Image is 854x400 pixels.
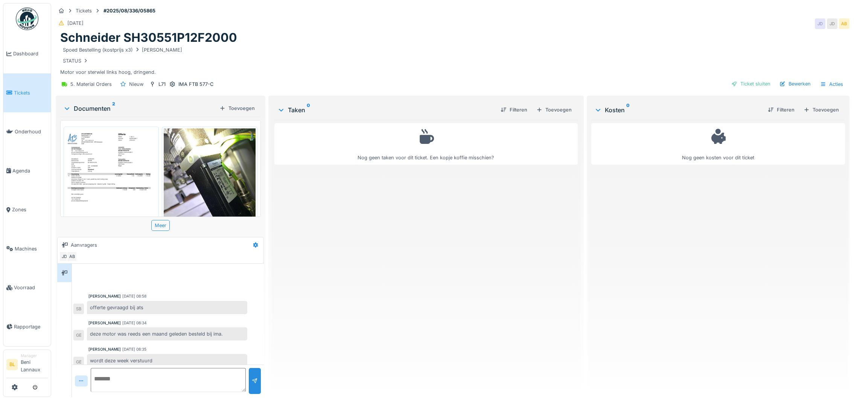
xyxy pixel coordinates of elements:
div: Kosten [594,105,762,115]
img: 113tejcipksvn3wu9igrx6onghac [164,128,255,250]
span: Voorraad [14,284,48,291]
span: Zones [12,206,48,213]
div: Taken [277,105,495,115]
li: Beni Lannaux [21,353,48,376]
div: Bewerken [776,79,814,89]
div: Nog geen taken voor dit ticket. Een kopje koffie misschien? [279,127,573,162]
div: IMA FTB 577-C [178,81,213,88]
h1: Schneider SH30551P12F2000 [60,31,237,45]
span: Rapportage [14,323,48,330]
div: Nog geen kosten voor dit ticket [596,127,840,162]
div: JD [827,18,837,29]
sup: 2 [112,104,115,113]
div: Ticket sluiten [728,79,773,89]
div: Toevoegen [216,103,258,113]
img: Badge_color-CXgf-gQk.svg [16,8,38,30]
sup: 0 [626,105,630,115]
div: Aanvragers [71,241,97,249]
div: [DATE] [67,20,84,27]
span: Tickets [14,89,48,96]
li: BL [6,359,18,370]
div: [DATE] 08:58 [122,293,146,299]
a: Dashboard [3,34,51,73]
div: 5. Material Orders [70,81,112,88]
a: Voorraad [3,268,51,307]
a: Agenda [3,151,51,191]
a: Rapportage [3,307,51,347]
div: Toevoegen [533,105,575,115]
div: deze motor was reeds een maand geleden besteld bij ima. [87,327,247,340]
a: Tickets [3,73,51,113]
div: [PERSON_NAME] [88,347,121,352]
a: Zones [3,190,51,229]
div: Nieuw [129,81,143,88]
div: Spoed Bestelling (kostprijs x3) [PERSON_NAME] [63,46,182,53]
div: STATUS [63,57,89,64]
sup: 0 [307,105,310,115]
div: SB [73,304,84,314]
span: Onderhoud [15,128,48,135]
a: BL ManagerBeni Lannaux [6,353,48,378]
a: Machines [3,229,51,269]
div: [PERSON_NAME] [88,293,121,299]
div: Filteren [498,105,530,115]
div: L71 [158,81,166,88]
div: Filteren [765,105,798,115]
div: wordt deze week verstuurd [87,354,247,367]
div: Manager [21,353,48,359]
div: AB [67,251,77,262]
div: Toevoegen [801,105,842,115]
a: Onderhoud [3,112,51,151]
img: rjdv1it18q93qzteit2s5vfdk6cs [65,128,157,258]
div: AB [839,18,849,29]
div: [DATE] 08:34 [122,320,147,326]
div: JD [59,251,70,262]
span: Machines [15,245,48,252]
span: Dashboard [13,50,48,57]
div: Meer [151,220,170,231]
strong: #2025/08/336/05865 [100,7,158,14]
div: Motor voor sterwiel links hoog, dringend. [60,45,845,76]
div: GE [73,330,84,340]
div: Tickets [76,7,92,14]
div: Acties [817,79,846,90]
div: [PERSON_NAME] [88,320,121,326]
div: GE [73,357,84,367]
div: [DATE] 08:35 [122,347,146,352]
div: Documenten [63,104,216,113]
span: Agenda [12,167,48,174]
div: JD [815,18,825,29]
div: offerte gevraagd bij ats [87,301,247,314]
